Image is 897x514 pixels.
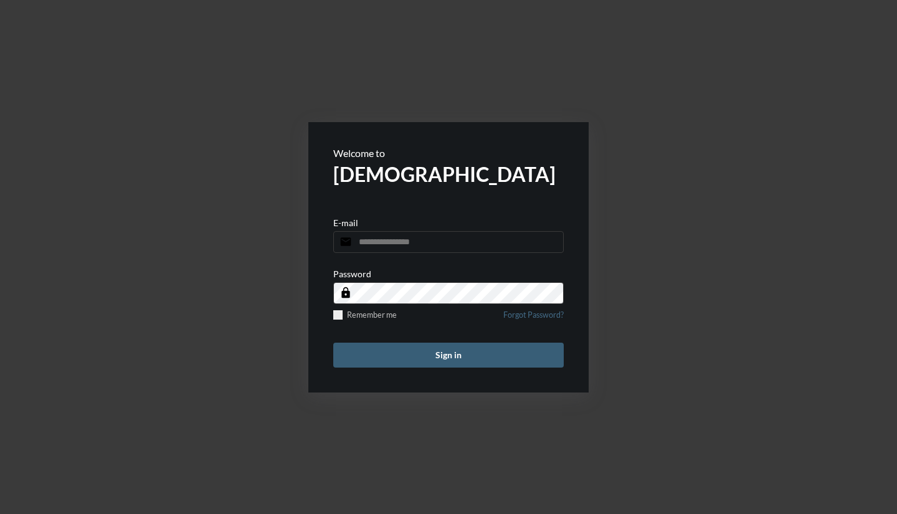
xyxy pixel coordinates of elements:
p: Welcome to [333,147,564,159]
label: Remember me [333,310,397,320]
p: Password [333,269,371,279]
h2: [DEMOGRAPHIC_DATA] [333,162,564,186]
p: E-mail [333,217,358,228]
button: Sign in [333,343,564,368]
a: Forgot Password? [503,310,564,327]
